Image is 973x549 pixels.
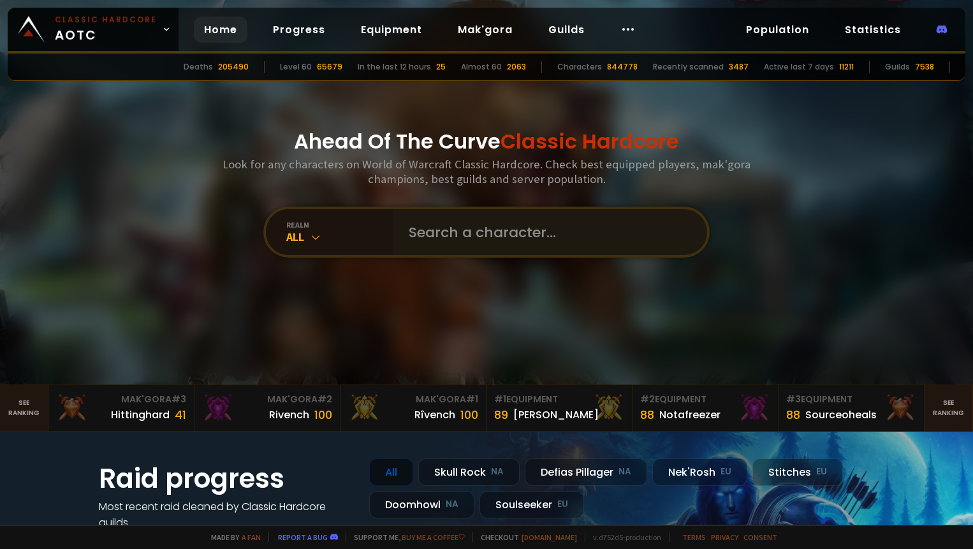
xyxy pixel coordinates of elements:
[369,491,474,518] div: Doomhowl
[202,393,332,406] div: Mak'Gora
[486,385,633,431] a: #1Equipment89[PERSON_NAME]
[278,532,328,542] a: Report a bug
[557,498,568,511] small: EU
[786,393,801,406] span: # 3
[358,61,431,73] div: In the last 12 hours
[436,61,446,73] div: 25
[786,393,916,406] div: Equipment
[915,61,934,73] div: 7538
[501,127,679,156] span: Classic Hardcore
[618,465,631,478] small: NA
[184,61,213,73] div: Deaths
[369,458,413,486] div: All
[805,407,877,423] div: Sourceoheals
[682,532,706,542] a: Terms
[286,220,393,230] div: realm
[513,407,599,423] div: [PERSON_NAME]
[479,491,584,518] div: Soulseeker
[764,61,834,73] div: Active last 7 days
[314,406,332,423] div: 100
[640,393,655,406] span: # 2
[414,407,455,423] div: Rîvench
[494,406,508,423] div: 89
[607,61,638,73] div: 844778
[729,61,749,73] div: 3487
[507,61,526,73] div: 2063
[736,17,819,43] a: Population
[111,407,170,423] div: Hittinghard
[99,499,354,531] h4: Most recent raid cleaned by Classic Hardcore guilds
[466,393,478,406] span: # 1
[585,532,661,542] span: v. d752d5 - production
[294,126,679,157] h1: Ahead Of The Curve
[816,465,827,478] small: EU
[280,61,312,73] div: Level 60
[752,458,843,486] div: Stitches
[522,532,577,542] a: [DOMAIN_NAME]
[194,385,340,431] a: Mak'Gora#2Rivench100
[218,61,249,73] div: 205490
[779,385,925,431] a: #3Equipment88Sourceoheals
[652,458,747,486] div: Nek'Rosh
[711,532,738,542] a: Privacy
[786,406,800,423] div: 88
[653,61,724,73] div: Recently scanned
[55,14,157,45] span: AOTC
[348,393,478,406] div: Mak'Gora
[491,465,504,478] small: NA
[175,406,186,423] div: 41
[633,385,779,431] a: #2Equipment88Notafreezer
[286,230,393,244] div: All
[538,17,595,43] a: Guilds
[203,532,261,542] span: Made by
[640,393,770,406] div: Equipment
[217,157,756,186] h3: Look for any characters on World of Warcraft Classic Hardcore. Check best equipped players, mak'g...
[446,498,458,511] small: NA
[721,465,731,478] small: EU
[99,458,354,499] h1: Raid progress
[317,61,342,73] div: 65679
[743,532,777,542] a: Consent
[839,61,854,73] div: 11211
[318,393,332,406] span: # 2
[525,458,647,486] div: Defias Pillager
[494,393,624,406] div: Equipment
[242,532,261,542] a: a fan
[194,17,247,43] a: Home
[835,17,911,43] a: Statistics
[55,14,157,26] small: Classic Hardcore
[925,385,973,431] a: Seeranking
[557,61,602,73] div: Characters
[340,385,486,431] a: Mak'Gora#1Rîvench100
[56,393,186,406] div: Mak'Gora
[48,385,194,431] a: Mak'Gora#3Hittinghard41
[8,8,179,51] a: Classic HardcoreAOTC
[346,532,465,542] span: Support me,
[418,458,520,486] div: Skull Rock
[402,532,465,542] a: Buy me a coffee
[885,61,910,73] div: Guilds
[351,17,432,43] a: Equipment
[461,61,502,73] div: Almost 60
[401,209,692,255] input: Search a character...
[269,407,309,423] div: Rivench
[640,406,654,423] div: 88
[659,407,721,423] div: Notafreezer
[172,393,186,406] span: # 3
[472,532,577,542] span: Checkout
[263,17,335,43] a: Progress
[460,406,478,423] div: 100
[494,393,506,406] span: # 1
[448,17,523,43] a: Mak'gora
